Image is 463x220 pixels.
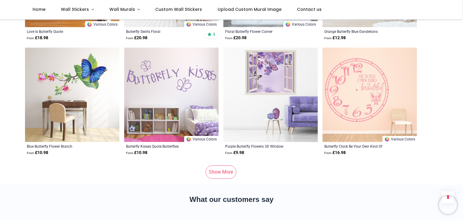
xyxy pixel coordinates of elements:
img: Color Wheel [384,137,390,142]
a: Various Colors [184,21,219,27]
strong: £ 18.98 [27,35,48,41]
span: From [126,36,133,40]
a: Various Colors [283,21,318,27]
span: From [225,36,232,40]
span: Upload Custom Mural Image [218,6,282,12]
img: Color Wheel [285,22,291,27]
a: Butterfly Kisses Quote Butterflies [126,144,199,149]
strong: £ 10.98 [126,150,147,156]
a: Various Colors [383,136,417,142]
img: Butterfly Clock Be Your Own Kind Of Beautiful Wall Sticker [323,48,417,142]
span: From [27,151,34,155]
img: Color Wheel [186,137,191,142]
span: From [324,36,332,40]
span: Home [33,6,46,12]
h2: What our customers say [25,194,438,205]
strong: £ 9.98 [225,150,244,156]
img: Blue Butterfly Flower Branch Wall Sticker [25,48,119,142]
a: Orange Butterfly Blue Dandelions [324,29,397,34]
a: Show More [206,165,236,179]
span: From [27,36,34,40]
a: Butterfly Clock Be Your Own Kind Of Beautiful [324,144,397,149]
span: Custom Wall Stickers [155,6,202,12]
strong: £ 12.98 [324,35,346,41]
a: Butterfly Swirls Floral [126,29,199,34]
iframe: Brevo live chat [439,196,457,214]
a: Various Colors [85,21,119,27]
img: Color Wheel [87,22,92,27]
a: Purple Butterfly Flowers 3D Window [225,144,298,149]
img: Butterfly Kisses Quote Butterflies Wall Sticker [124,48,219,142]
span: From [324,151,332,155]
a: Floral Butterfly Flower Corner [225,29,298,34]
strong: £ 10.98 [27,150,48,156]
span: From [126,151,133,155]
img: Color Wheel [186,22,191,27]
strong: £ 20.98 [126,35,147,41]
a: Love Is Butterfly Quote [27,29,99,34]
strong: £ 20.98 [225,35,247,41]
span: From [225,151,232,155]
strong: £ 16.98 [324,150,346,156]
img: Purple Butterfly Flowers 3D Window Wall Sticker [223,48,318,142]
a: Various Colors [184,136,219,142]
span: Contact us [297,6,322,12]
span: 5 [213,32,215,37]
a: Blue Butterfly Flower Branch [27,144,99,149]
span: Wall Murals [109,6,135,12]
span: Wall Stickers [61,6,89,12]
